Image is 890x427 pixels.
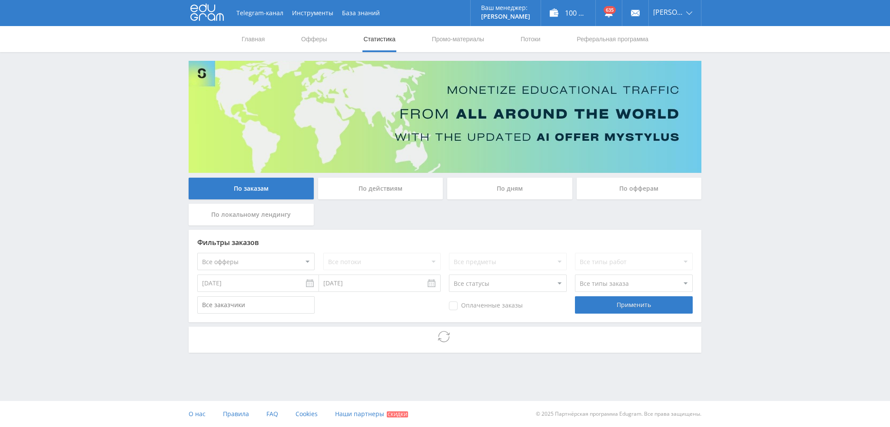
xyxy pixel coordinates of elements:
a: Промо-материалы [431,26,485,52]
div: По действиям [318,178,443,199]
span: FAQ [266,410,278,418]
span: [PERSON_NAME] [653,9,684,16]
a: Cookies [296,401,318,427]
div: По заказам [189,178,314,199]
a: Главная [241,26,266,52]
a: Статистика [362,26,396,52]
div: Применить [575,296,692,314]
a: О нас [189,401,206,427]
a: FAQ [266,401,278,427]
a: Реферальная программа [576,26,649,52]
p: [PERSON_NAME] [481,13,530,20]
span: О нас [189,410,206,418]
input: Все заказчики [197,296,315,314]
div: Фильтры заказов [197,238,693,246]
span: Наши партнеры [335,410,384,418]
div: По дням [447,178,572,199]
span: Скидки [387,411,408,417]
a: Наши партнеры Скидки [335,401,408,427]
div: По офферам [577,178,702,199]
div: © 2025 Партнёрская программа Edugram. Все права защищены. [449,401,701,427]
img: Banner [189,61,701,173]
a: Потоки [520,26,541,52]
a: Офферы [300,26,328,52]
span: Оплаченные заказы [449,301,523,310]
div: По локальному лендингу [189,204,314,225]
span: Правила [223,410,249,418]
p: Ваш менеджер: [481,4,530,11]
a: Правила [223,401,249,427]
span: Cookies [296,410,318,418]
